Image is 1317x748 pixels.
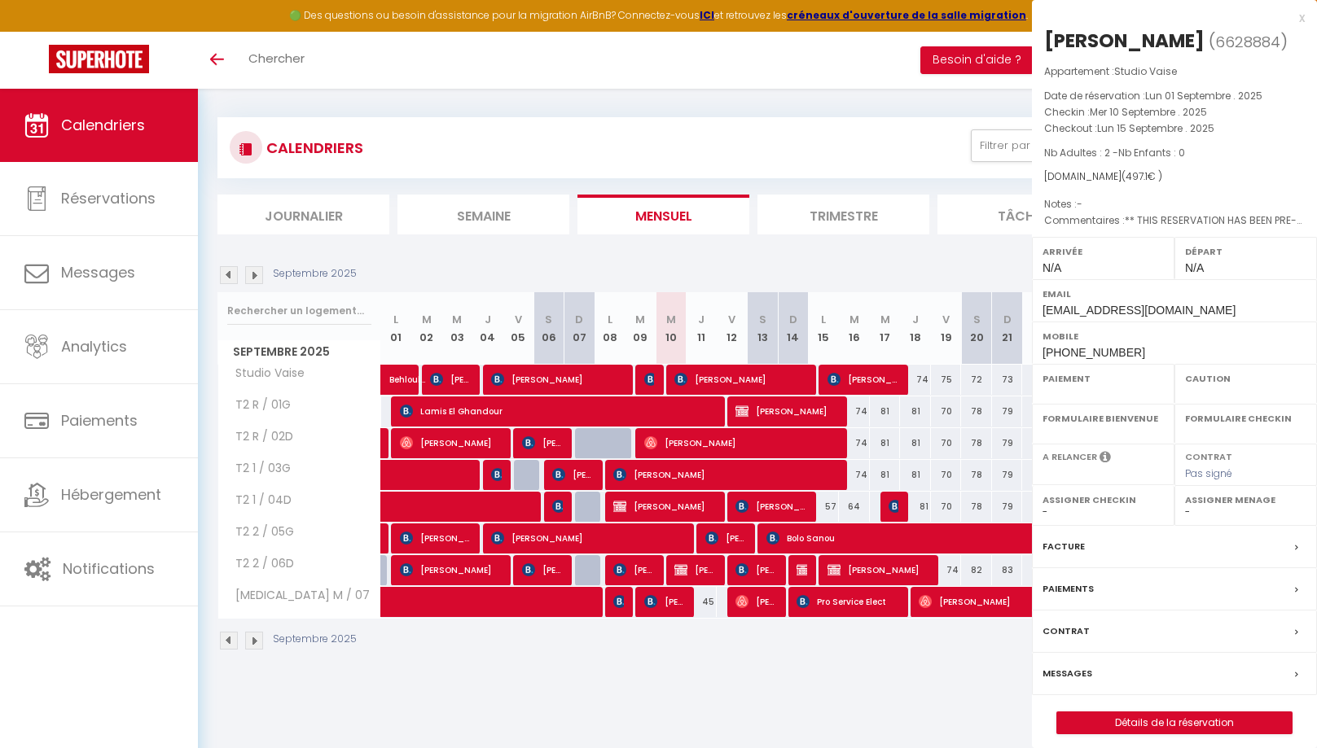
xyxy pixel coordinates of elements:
span: Mer 10 Septembre . 2025 [1090,105,1207,119]
a: Détails de la réservation [1057,712,1292,733]
label: Arrivée [1043,243,1164,260]
span: 497.1 [1126,169,1148,183]
label: Contrat [1043,623,1090,640]
span: Studio Vaise [1114,64,1177,78]
p: Notes : [1044,196,1305,212]
div: x [1032,8,1305,28]
label: Paiement [1043,370,1164,387]
label: Facture [1043,538,1085,555]
label: Email [1043,286,1306,302]
span: Lun 15 Septembre . 2025 [1097,121,1214,135]
span: ( € ) [1122,169,1162,183]
label: Formulaire Bienvenue [1043,410,1164,426]
span: Nb Enfants : 0 [1118,146,1185,160]
span: ( ) [1209,30,1288,53]
label: Messages [1043,665,1092,682]
label: Assigner Menage [1185,492,1306,508]
p: Commentaires : [1044,212,1305,229]
span: N/A [1043,261,1061,274]
span: Pas signé [1185,466,1232,480]
label: Paiements [1043,580,1094,597]
p: Appartement : [1044,63,1305,80]
span: [EMAIL_ADDRESS][DOMAIN_NAME] [1043,304,1236,317]
div: [DOMAIN_NAME] [1044,169,1305,185]
span: N/A [1185,261,1204,274]
label: Formulaire Checkin [1185,410,1306,426]
label: Mobile [1043,328,1306,344]
label: Contrat [1185,450,1232,461]
p: Date de réservation : [1044,88,1305,104]
label: Assigner Checkin [1043,492,1164,508]
label: A relancer [1043,450,1097,464]
span: Nb Adultes : 2 - [1044,146,1185,160]
p: Checkout : [1044,120,1305,137]
label: Caution [1185,370,1306,387]
p: Checkin : [1044,104,1305,120]
span: - [1077,197,1082,211]
label: Départ [1185,243,1306,260]
span: [PHONE_NUMBER] [1043,346,1145,359]
button: Détails de la réservation [1056,711,1293,734]
button: Ouvrir le widget de chat LiveChat [13,7,62,55]
div: [PERSON_NAME] [1044,28,1205,54]
span: Lun 01 Septembre . 2025 [1145,89,1262,103]
i: Sélectionner OUI si vous souhaiter envoyer les séquences de messages post-checkout [1100,450,1111,468]
span: 6628884 [1215,32,1280,52]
